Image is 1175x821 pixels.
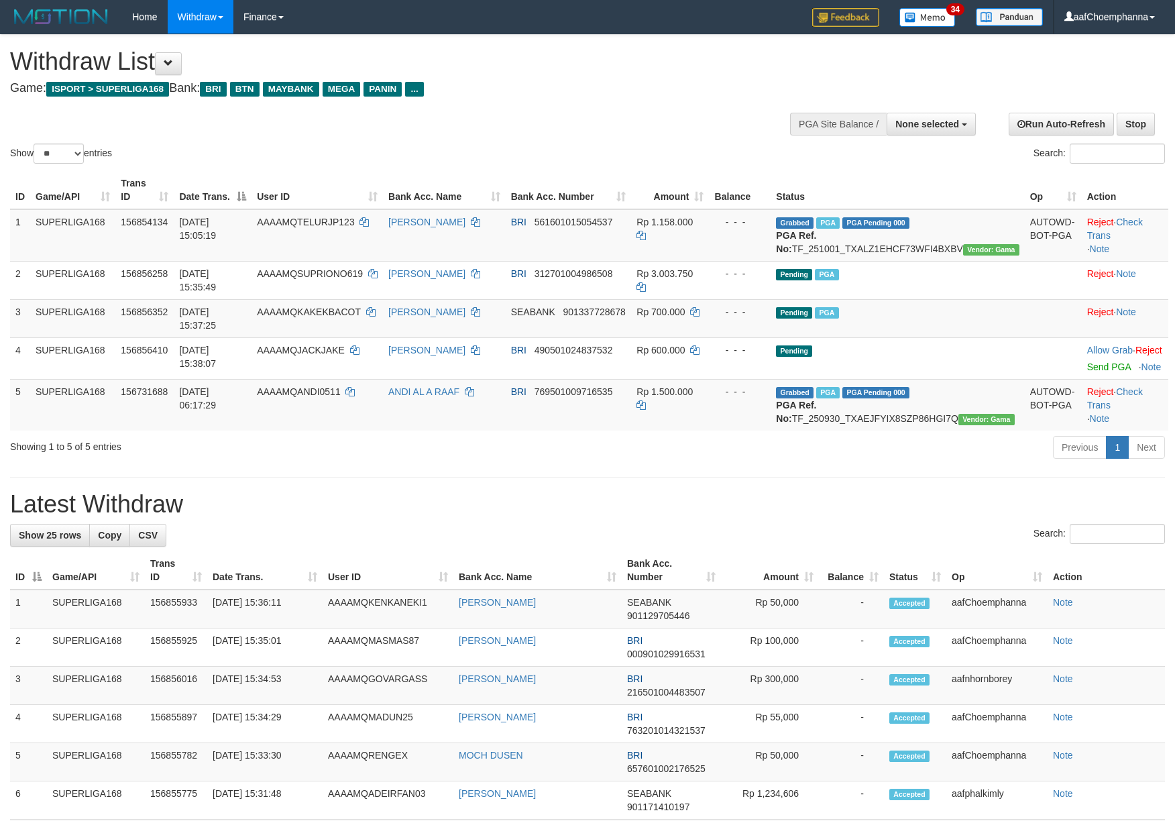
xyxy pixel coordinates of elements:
[129,524,166,547] a: CSV
[47,667,145,705] td: SUPERLIGA168
[207,781,323,820] td: [DATE] 15:31:48
[816,387,840,398] span: Marked by aafromsomean
[714,215,765,229] div: - - -
[1087,345,1133,355] a: Allow Grab
[819,551,884,590] th: Balance: activate to sort column ascending
[179,268,216,292] span: [DATE] 15:35:49
[10,299,30,337] td: 3
[10,551,47,590] th: ID: activate to sort column descending
[1082,261,1168,299] td: ·
[636,268,693,279] span: Rp 3.003.750
[121,268,168,279] span: 156856258
[10,7,112,27] img: MOTION_logo.png
[10,590,47,628] td: 1
[511,386,526,397] span: BRI
[627,635,642,646] span: BRI
[506,171,632,209] th: Bank Acc. Number: activate to sort column ascending
[535,217,613,227] span: Copy 561601015054537 to clipboard
[714,267,765,280] div: - - -
[257,386,341,397] span: AAAAMQANDI0511
[1033,144,1165,164] label: Search:
[721,628,819,667] td: Rp 100,000
[1053,673,1073,684] a: Note
[30,299,115,337] td: SUPERLIGA168
[89,524,130,547] a: Copy
[1116,268,1136,279] a: Note
[405,82,423,97] span: ...
[388,268,465,279] a: [PERSON_NAME]
[771,379,1024,431] td: TF_250930_TXAEJFYIX8SZP86HGI7Q
[179,345,216,369] span: [DATE] 15:38:07
[511,217,526,227] span: BRI
[10,491,1165,518] h1: Latest Withdraw
[1082,337,1168,379] td: ·
[207,551,323,590] th: Date Trans.: activate to sort column ascending
[819,705,884,743] td: -
[1053,750,1073,761] a: Note
[47,705,145,743] td: SUPERLIGA168
[10,261,30,299] td: 2
[121,345,168,355] span: 156856410
[535,386,613,397] span: Copy 769501009716535 to clipboard
[10,435,480,453] div: Showing 1 to 5 of 5 entries
[815,269,838,280] span: Marked by aafsengchandara
[627,597,671,608] span: SEABANK
[631,171,709,209] th: Amount: activate to sort column ascending
[257,268,363,279] span: AAAAMQSUPRIONO619
[627,802,689,812] span: Copy 901171410197 to clipboard
[388,345,465,355] a: [PERSON_NAME]
[1082,209,1168,262] td: · ·
[10,524,90,547] a: Show 25 rows
[145,705,207,743] td: 156855897
[771,171,1024,209] th: Status
[819,590,884,628] td: -
[563,307,625,317] span: Copy 901337728678 to clipboard
[622,551,721,590] th: Bank Acc. Number: activate to sort column ascending
[511,307,555,317] span: SEABANK
[776,387,814,398] span: Grabbed
[1087,217,1143,241] a: Check Trans
[1087,362,1131,372] a: Send PGA
[1087,386,1143,410] a: Check Trans
[10,171,30,209] th: ID
[889,636,930,647] span: Accepted
[207,590,323,628] td: [DATE] 15:36:11
[889,712,930,724] span: Accepted
[889,789,930,800] span: Accepted
[10,743,47,781] td: 5
[627,750,642,761] span: BRI
[535,268,613,279] span: Copy 312701004986508 to clipboard
[230,82,260,97] span: BTN
[1025,209,1082,262] td: AUTOWD-BOT-PGA
[1070,144,1165,164] input: Search:
[963,244,1019,256] span: Vendor URL: https://trx31.1velocity.biz
[946,628,1048,667] td: aafChoemphanna
[179,307,216,331] span: [DATE] 15:37:25
[459,673,536,684] a: [PERSON_NAME]
[819,743,884,781] td: -
[636,386,693,397] span: Rp 1.500.000
[10,48,770,75] h1: Withdraw List
[30,209,115,262] td: SUPERLIGA168
[776,269,812,280] span: Pending
[10,705,47,743] td: 4
[34,144,84,164] select: Showentries
[1053,635,1073,646] a: Note
[776,307,812,319] span: Pending
[1053,712,1073,722] a: Note
[627,788,671,799] span: SEABANK
[946,551,1048,590] th: Op: activate to sort column ascending
[627,649,706,659] span: Copy 000901029916531 to clipboard
[323,628,453,667] td: AAAAMQMASMAS87
[1141,362,1162,372] a: Note
[1128,436,1165,459] a: Next
[30,171,115,209] th: Game/API: activate to sort column ascending
[895,119,959,129] span: None selected
[138,530,158,541] span: CSV
[889,674,930,686] span: Accepted
[1048,551,1165,590] th: Action
[946,590,1048,628] td: aafChoemphanna
[363,82,402,97] span: PANIN
[323,743,453,781] td: AAAAMQRENGEX
[627,763,706,774] span: Copy 657601002176525 to clipboard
